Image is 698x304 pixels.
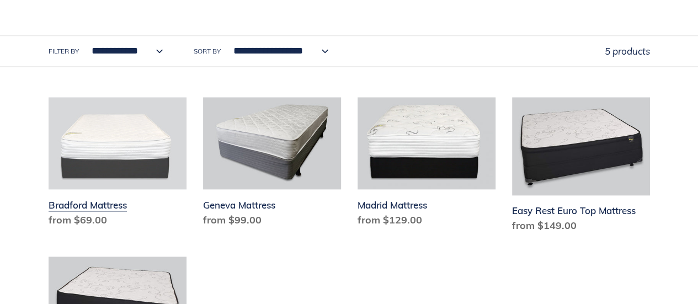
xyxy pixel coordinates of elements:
a: Bradford Mattress [49,97,187,232]
a: Geneva Mattress [203,97,341,232]
label: Sort by [194,46,221,56]
a: Madrid Mattress [358,97,495,232]
span: 5 products [605,45,650,57]
a: Easy Rest Euro Top Mattress [512,97,650,238]
label: Filter by [49,46,79,56]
